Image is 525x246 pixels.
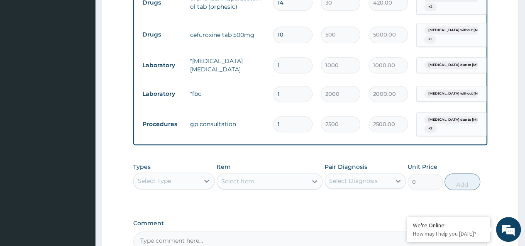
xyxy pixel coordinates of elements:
td: Procedures [138,117,186,132]
div: Chat with us now [43,46,139,57]
span: [MEDICAL_DATA] due to [MEDICAL_DATA] falc... [424,116,516,124]
div: Minimize live chat window [136,4,156,24]
td: gp consultation [186,116,269,132]
div: Select Diagnosis [329,177,378,185]
label: Unit Price [408,163,437,171]
div: We're Online! [413,222,483,229]
button: Add [444,173,480,190]
td: Drugs [138,27,186,42]
span: [MEDICAL_DATA] due to [MEDICAL_DATA] falc... [424,61,516,69]
img: d_794563401_company_1708531726252_794563401 [15,41,34,62]
td: Laboratory [138,86,186,102]
label: Comment [133,220,487,227]
div: Select Type [138,177,171,185]
span: We're online! [48,71,115,155]
textarea: Type your message and hit 'Enter' [4,161,158,190]
label: Pair Diagnosis [325,163,367,171]
span: + 2 [424,124,437,133]
span: + 2 [424,3,437,11]
span: [MEDICAL_DATA] without [MEDICAL_DATA] [424,90,508,98]
label: Types [133,163,151,170]
td: cefuroxine tab 500mg [186,27,269,43]
p: How may I help you today? [413,230,483,237]
td: Laboratory [138,58,186,73]
td: *[MEDICAL_DATA] [MEDICAL_DATA] [186,53,269,78]
label: Item [217,163,231,171]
